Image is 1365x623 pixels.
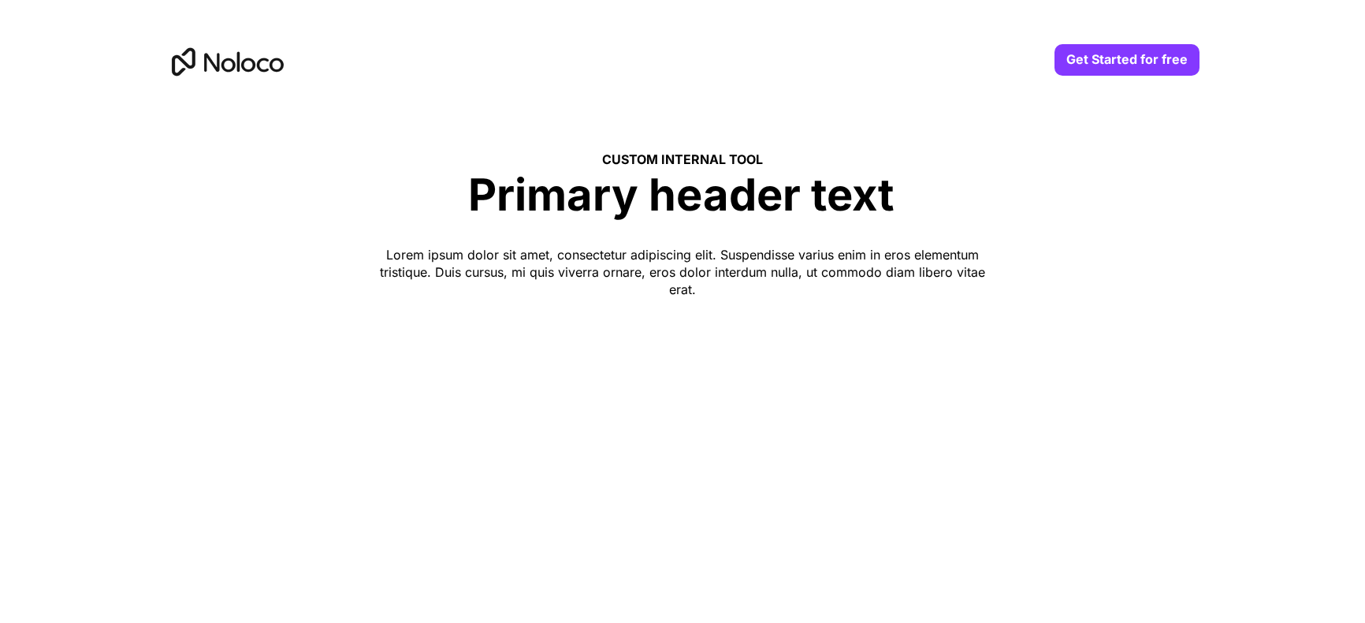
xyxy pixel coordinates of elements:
[380,247,985,297] span: Lorem ipsum dolor sit amet, consectetur adipiscing elit. Suspendisse varius enim in eros elementu...
[468,168,895,222] span: Primary header text
[602,151,763,167] span: CUSTOM INTERNAL TOOL
[1066,51,1188,67] strong: Get Started for free
[1054,44,1199,76] a: Get Started for free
